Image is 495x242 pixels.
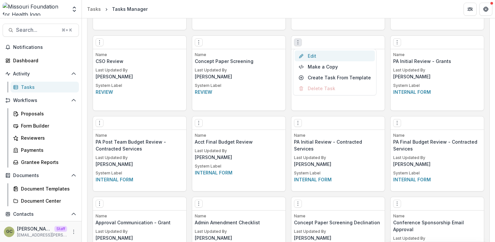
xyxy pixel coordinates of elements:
div: Tasks [87,6,101,12]
p: Approval Communication - Grant [96,219,184,226]
button: Options [195,200,203,208]
p: [PERSON_NAME] [96,234,184,241]
p: PA Initial Review - Grants [393,58,481,65]
p: Internal form [393,89,481,95]
span: Activity [13,71,68,77]
p: Last Updated By [393,235,481,241]
button: Options [96,38,103,46]
button: Options [393,200,401,208]
p: Internal form [96,176,184,183]
button: Options [294,38,302,46]
p: Name [195,213,283,219]
p: Name [393,213,481,219]
p: Name [96,213,184,219]
p: Last Updated By [393,67,481,73]
p: [PERSON_NAME] [294,161,382,168]
div: Payments [21,147,74,153]
p: [PERSON_NAME] [96,161,184,168]
p: Name [393,52,481,58]
p: Concept Paper Screening [195,58,283,65]
p: Concept Paper Screening Declination [294,219,382,226]
p: [PERSON_NAME] [393,161,481,168]
a: Tasks [10,82,79,92]
p: Name [195,132,283,138]
div: ⌘ + K [60,27,73,34]
span: Search... [16,27,58,33]
a: Grantee Reports [10,157,79,168]
button: Options [96,200,103,208]
p: Review [195,89,283,95]
p: [PERSON_NAME] [195,154,283,161]
p: CSO Review [96,58,184,65]
div: Tasks Manager [112,6,148,12]
p: Acct Final Budget Review [195,138,283,145]
a: Payments [10,145,79,155]
div: Dashboard [13,57,74,64]
p: Name [393,132,481,138]
p: [PERSON_NAME] [195,73,283,80]
span: Notifications [13,45,76,50]
span: Contacts [13,212,68,217]
p: Name [294,213,382,219]
p: Last Updated By [294,155,382,161]
button: Options [294,119,302,127]
a: Reviewers [10,132,79,143]
button: Get Help [479,3,492,16]
p: Last Updated By [195,67,283,73]
button: Open Activity [3,69,79,79]
a: Proposals [10,108,79,119]
div: Document Templates [21,185,74,192]
p: System Label [294,170,382,176]
a: Dashboard [3,55,79,66]
p: Admin Amendment Checklist [195,219,283,226]
p: PA Final Budget Review - Contracted Services [393,138,481,152]
button: Options [195,119,203,127]
p: System Label [393,83,481,89]
div: Form Builder [21,122,74,129]
span: Workflows [13,98,68,103]
button: Options [393,119,401,127]
p: Last Updated By [195,229,283,234]
p: Last Updated By [96,67,184,73]
p: Name [195,52,283,58]
p: Last Updated By [195,148,283,154]
div: Grace Chang [6,230,12,234]
p: PA Initial Review - Contracted Services [294,138,382,152]
button: Options [195,38,203,46]
p: System Label [96,83,184,89]
div: Grantee Reports [21,159,74,166]
button: Options [393,38,401,46]
div: Document Center [21,197,74,204]
p: Last Updated By [96,229,184,234]
p: System Label [393,170,481,176]
button: Open entity switcher [70,3,79,16]
button: Open Contacts [3,209,79,219]
p: Review [96,89,184,95]
button: More [70,228,78,236]
button: Options [294,200,302,208]
span: Documents [13,173,68,178]
p: [PERSON_NAME] [17,225,52,232]
p: PA Post Team Budget Review - Contracted Services [96,138,184,152]
a: Document Center [10,195,79,206]
p: System Label [96,170,184,176]
p: Internal form [294,176,382,183]
button: Search... [3,24,79,37]
p: Internal form [393,176,481,183]
p: System Label [195,83,283,89]
button: Open Workflows [3,95,79,106]
p: Last Updated By [393,155,481,161]
nav: breadcrumb [84,4,150,14]
p: [PERSON_NAME] [96,73,184,80]
p: Conference Sponsorship Email Approval [393,219,481,233]
a: Document Templates [10,183,79,194]
a: Tasks [84,4,103,14]
p: Staff [54,226,67,232]
img: Missouri Foundation for Health logo [3,3,67,16]
p: Name [294,132,382,138]
p: System Label [195,163,283,169]
a: Form Builder [10,120,79,131]
p: Name [96,132,184,138]
p: Last Updated By [294,229,382,234]
p: Name [96,52,184,58]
